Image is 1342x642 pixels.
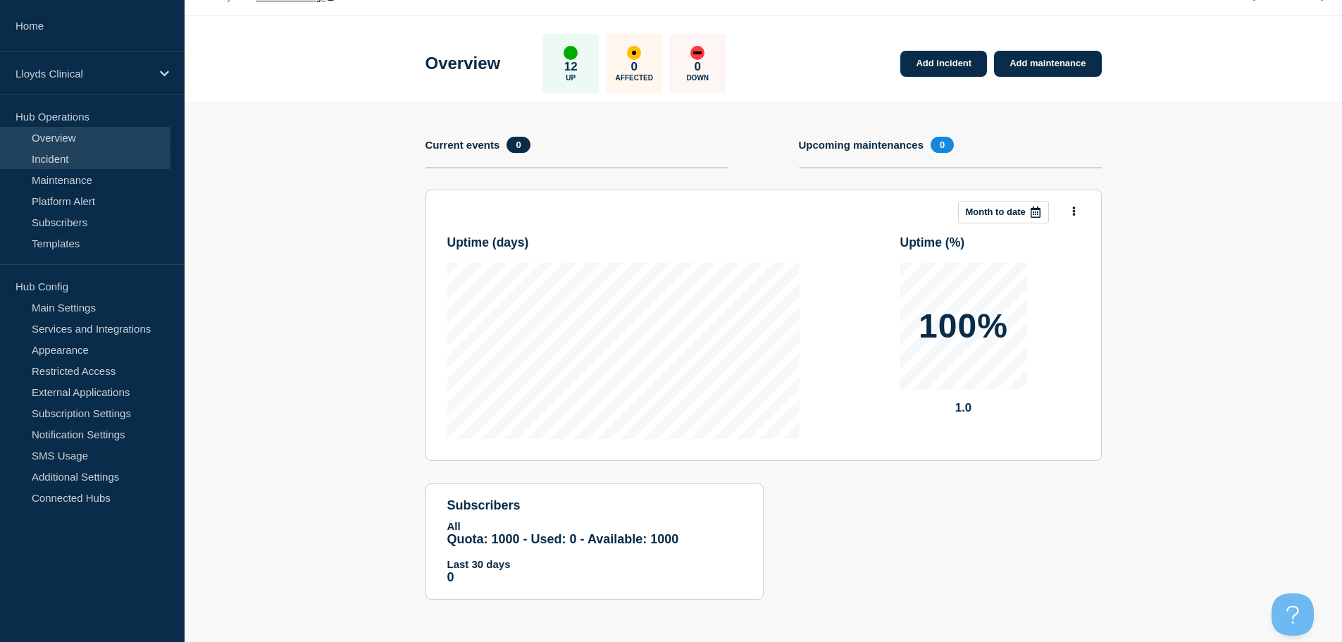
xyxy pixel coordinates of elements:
[799,139,924,151] h4: Upcoming maintenances
[447,558,742,570] p: Last 30 days
[447,520,742,532] p: All
[447,532,679,546] span: Quota: 1000 - Used: 0 - Available: 1000
[900,51,987,77] a: Add incident
[690,46,704,60] div: down
[425,139,500,151] h4: Current events
[966,206,1026,217] p: Month to date
[447,235,529,250] h3: Uptime ( days )
[507,137,530,153] span: 0
[931,137,954,153] span: 0
[447,498,742,513] h4: subscribers
[564,60,578,74] p: 12
[15,68,151,80] p: Lloyds Clinical
[1272,593,1314,636] iframe: Help Scout Beacon - Open
[686,74,709,82] p: Down
[631,60,638,74] p: 0
[919,309,1008,343] p: 100%
[695,60,701,74] p: 0
[994,51,1101,77] a: Add maintenance
[900,401,1027,415] p: 1.0
[616,74,653,82] p: Affected
[447,570,742,585] p: 0
[566,74,576,82] p: Up
[900,235,965,250] h3: Uptime ( % )
[958,201,1049,223] button: Month to date
[425,54,501,73] h1: Overview
[627,46,641,60] div: affected
[564,46,578,60] div: up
